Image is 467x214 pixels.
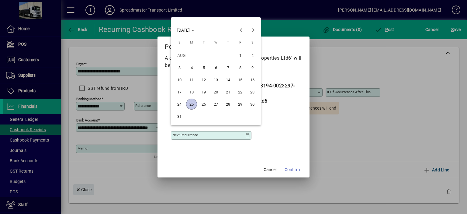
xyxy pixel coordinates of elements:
[198,61,210,74] button: Tue Aug 05 2025
[223,99,233,110] span: 28
[186,86,197,97] span: 18
[173,49,234,61] td: AUG
[173,74,185,86] button: Sun Aug 10 2025
[173,98,185,110] button: Sun Aug 24 2025
[203,40,205,44] span: T
[222,74,234,86] button: Thu Aug 14 2025
[185,98,198,110] button: Mon Aug 25 2025
[223,62,233,73] span: 7
[173,61,185,74] button: Sun Aug 03 2025
[247,24,259,36] button: Next month
[247,86,258,97] span: 23
[234,49,246,61] button: Fri Aug 01 2025
[174,99,185,110] span: 24
[198,62,209,73] span: 5
[173,110,185,122] button: Sun Aug 31 2025
[186,99,197,110] span: 25
[234,61,246,74] button: Fri Aug 08 2025
[210,62,221,73] span: 6
[246,74,258,86] button: Sat Aug 16 2025
[190,40,193,44] span: M
[198,74,209,85] span: 12
[198,86,210,98] button: Tue Aug 19 2025
[186,74,197,85] span: 11
[235,86,246,97] span: 22
[173,86,185,98] button: Sun Aug 17 2025
[235,24,247,36] button: Previous month
[251,40,254,44] span: S
[186,62,197,73] span: 4
[174,86,185,97] span: 17
[223,86,233,97] span: 21
[210,61,222,74] button: Wed Aug 06 2025
[222,86,234,98] button: Thu Aug 21 2025
[210,74,222,86] button: Wed Aug 13 2025
[185,86,198,98] button: Mon Aug 18 2025
[174,74,185,85] span: 10
[247,74,258,85] span: 16
[246,61,258,74] button: Sat Aug 09 2025
[222,61,234,74] button: Thu Aug 07 2025
[178,40,181,44] span: S
[174,111,185,122] span: 31
[246,98,258,110] button: Sat Aug 30 2025
[175,25,197,36] button: Choose month and year
[185,74,198,86] button: Mon Aug 11 2025
[246,86,258,98] button: Sat Aug 23 2025
[185,61,198,74] button: Mon Aug 04 2025
[234,98,246,110] button: Fri Aug 29 2025
[177,28,190,33] span: [DATE]
[198,74,210,86] button: Tue Aug 12 2025
[235,50,246,61] span: 1
[210,86,222,98] button: Wed Aug 20 2025
[210,99,221,110] span: 27
[235,74,246,85] span: 15
[234,74,246,86] button: Fri Aug 15 2025
[198,99,209,110] span: 26
[198,98,210,110] button: Tue Aug 26 2025
[222,98,234,110] button: Thu Aug 28 2025
[210,74,221,85] span: 13
[210,98,222,110] button: Wed Aug 27 2025
[174,62,185,73] span: 3
[227,40,229,44] span: T
[246,49,258,61] button: Sat Aug 02 2025
[223,74,233,85] span: 14
[247,62,258,73] span: 9
[214,40,217,44] span: W
[210,86,221,97] span: 20
[235,62,246,73] span: 8
[247,50,258,61] span: 2
[239,40,241,44] span: F
[198,86,209,97] span: 19
[247,99,258,110] span: 30
[235,99,246,110] span: 29
[234,86,246,98] button: Fri Aug 22 2025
